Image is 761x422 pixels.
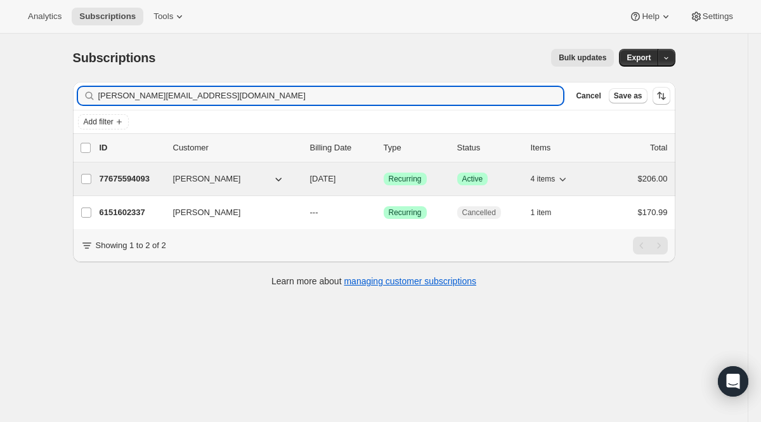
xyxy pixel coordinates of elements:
p: Billing Date [310,142,374,154]
button: 1 item [531,204,566,221]
p: ID [100,142,163,154]
p: Status [457,142,521,154]
span: Tools [153,11,173,22]
button: Save as [609,88,647,103]
span: [PERSON_NAME] [173,173,241,185]
button: [PERSON_NAME] [166,169,292,189]
span: [DATE] [310,174,336,183]
span: 1 item [531,208,552,218]
button: Export [619,49,658,67]
button: Settings [682,8,741,25]
span: Help [642,11,659,22]
span: Active [462,174,483,184]
button: Analytics [20,8,69,25]
button: 4 items [531,170,569,188]
p: 77675594093 [100,173,163,185]
button: Cancel [571,88,606,103]
p: 6151602337 [100,206,163,219]
span: $206.00 [638,174,668,183]
p: Learn more about [271,275,476,287]
div: Items [531,142,594,154]
span: $170.99 [638,208,668,217]
div: 6151602337[PERSON_NAME]---SuccessRecurringCancelled1 item$170.99 [100,204,668,221]
span: Settings [703,11,733,22]
button: Bulk updates [551,49,614,67]
a: managing customer subscriptions [344,276,476,286]
button: Tools [146,8,193,25]
p: Showing 1 to 2 of 2 [96,239,166,252]
div: Type [384,142,447,154]
p: Total [650,142,667,154]
span: Add filter [84,117,114,127]
span: Cancelled [462,208,496,218]
div: Open Intercom Messenger [718,366,748,397]
nav: Pagination [633,237,668,254]
span: --- [310,208,318,217]
span: Recurring [389,208,422,218]
span: Bulk updates [559,53,606,63]
span: Export [627,53,651,63]
span: [PERSON_NAME] [173,206,241,219]
button: [PERSON_NAME] [166,202,292,223]
div: IDCustomerBilling DateTypeStatusItemsTotal [100,142,668,154]
span: Analytics [28,11,62,22]
button: Add filter [78,114,129,129]
button: Subscriptions [72,8,143,25]
input: Filter subscribers [98,87,564,105]
button: Sort the results [653,87,670,105]
span: Recurring [389,174,422,184]
span: Subscriptions [73,51,156,65]
span: Cancel [576,91,601,101]
button: Help [621,8,679,25]
span: 4 items [531,174,556,184]
span: Save as [614,91,642,101]
p: Customer [173,142,300,154]
span: Subscriptions [79,11,136,22]
div: 77675594093[PERSON_NAME][DATE]SuccessRecurringSuccessActive4 items$206.00 [100,170,668,188]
